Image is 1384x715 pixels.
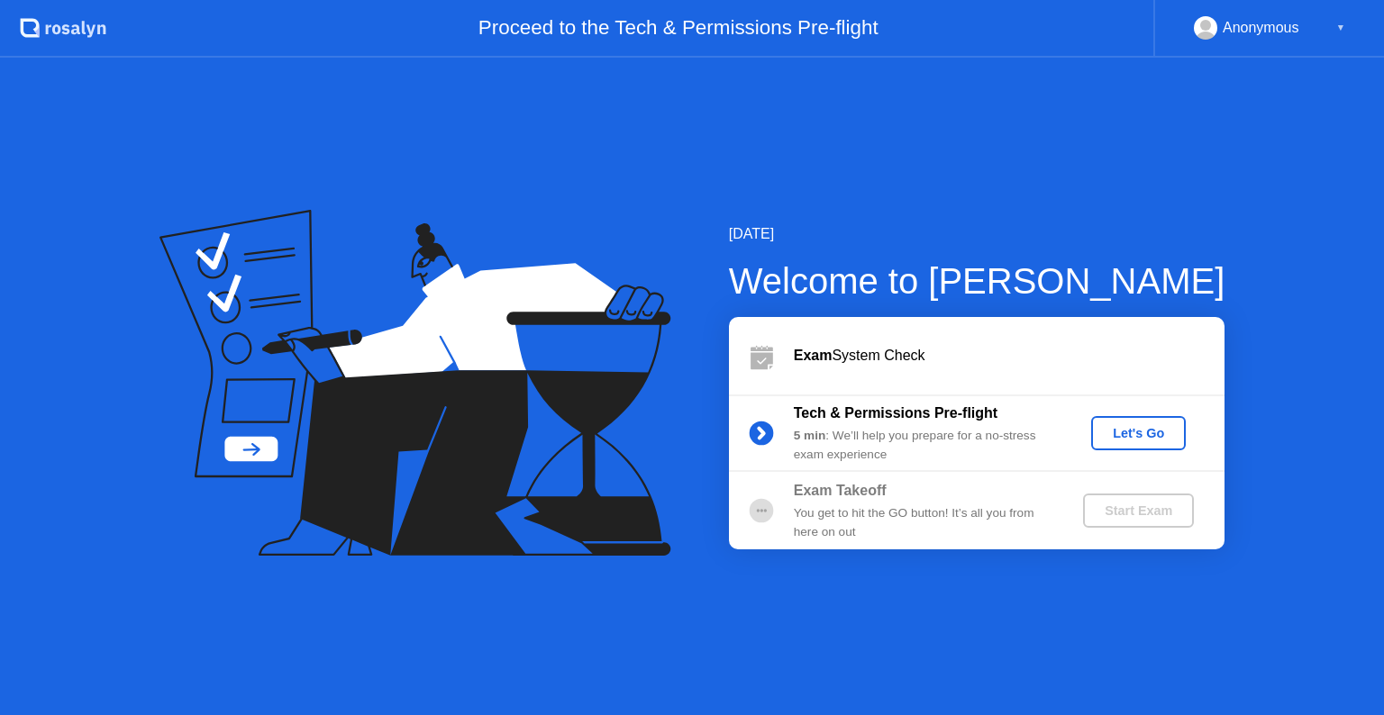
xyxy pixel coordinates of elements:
button: Start Exam [1083,493,1194,528]
div: System Check [794,345,1225,367]
b: Exam [794,348,833,363]
div: ▼ [1336,16,1345,40]
div: Welcome to [PERSON_NAME] [729,254,1225,308]
div: Start Exam [1090,503,1187,518]
div: [DATE] [729,223,1225,245]
button: Let's Go [1091,416,1186,450]
div: Let's Go [1098,426,1179,440]
b: Tech & Permissions Pre-flight [794,405,997,421]
div: You get to hit the GO button! It’s all you from here on out [794,504,1053,541]
div: Anonymous [1223,16,1299,40]
b: 5 min [794,429,826,442]
div: : We’ll help you prepare for a no-stress exam experience [794,427,1053,464]
b: Exam Takeoff [794,483,887,498]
